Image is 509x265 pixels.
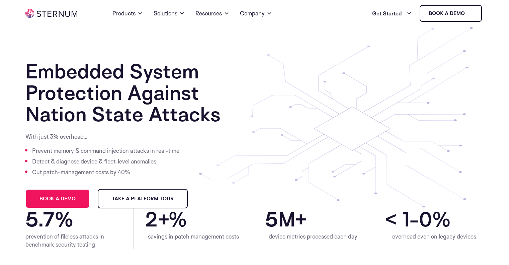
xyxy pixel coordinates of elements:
span: Book a demo [39,196,76,201]
a: Resources [195,1,229,25]
div: overhead even on legacy devices [385,233,484,241]
li: Cut patch-management costs by 40% [32,167,181,178]
a: Book a demo [420,5,482,22]
span: < 1- [385,208,419,230]
span: % [55,208,121,230]
a: Get Started [372,7,412,20]
li: Detect & diagnose device & fleet-level anomalies [32,156,181,167]
a: Solutions [154,1,185,25]
span: 5 [265,208,278,230]
li: Prevent memory & command injection attacks in real-time [32,145,181,156]
span: M+ [278,208,361,230]
img: sternum iot [25,9,77,18]
a: Company [240,1,272,25]
span: 2 [145,208,158,230]
div: prevention of fileless attacks in benchmark security testing [25,233,121,249]
a: Book a demo [25,189,90,208]
h1: Embedded System Protection Against Nation State Attacks [25,60,242,125]
a: Products [112,1,143,25]
div: savings in patch management costs [145,233,241,241]
span: Take a Platform Tour [112,196,174,201]
img: sternum iot [468,11,473,16]
a: Take a Platform Tour [98,189,188,208]
span: 5.7 [25,208,55,230]
span: % [432,208,484,230]
span: 0 [419,208,432,230]
p: With just 3% overhead… [25,133,181,141]
span: +% [158,208,241,230]
div: device metrics processed each day [265,233,361,241]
